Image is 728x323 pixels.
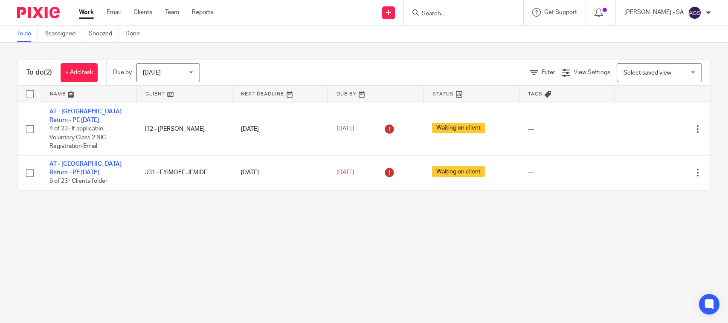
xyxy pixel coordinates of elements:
[143,70,161,76] span: [DATE]
[17,26,38,42] a: To do
[421,10,498,18] input: Search
[624,8,684,17] p: [PERSON_NAME] - SA
[44,26,82,42] a: Reassigned
[232,155,328,190] td: [DATE]
[232,103,328,155] td: [DATE]
[26,68,52,77] h1: To do
[125,26,146,42] a: Done
[336,170,354,176] span: [DATE]
[528,125,606,133] div: ---
[432,166,485,177] span: Waiting on client
[44,69,52,76] span: (2)
[528,92,542,96] span: Tags
[574,69,610,75] span: View Settings
[136,155,232,190] td: J31 - EYIMOFE JEMIDE
[49,109,122,123] a: AT - [GEOGRAPHIC_DATA] Return - PE [DATE]
[49,126,106,149] span: 4 of 23 · If applicable, Voluntary Class 2 NIC Registration Email
[688,6,702,20] img: svg%3E
[192,8,213,17] a: Reports
[432,123,485,133] span: Waiting on client
[133,8,152,17] a: Clients
[89,26,119,42] a: Snoozed
[136,103,232,155] td: I12 - [PERSON_NAME]
[528,168,606,177] div: ---
[336,126,354,132] span: [DATE]
[165,8,179,17] a: Team
[107,8,121,17] a: Email
[17,7,60,18] img: Pixie
[79,8,94,17] a: Work
[624,70,671,76] span: Select saved view
[61,63,98,82] a: + Add task
[544,9,577,15] span: Get Support
[113,68,132,77] p: Due by
[542,69,555,75] span: Filter
[49,161,122,176] a: AT - [GEOGRAPHIC_DATA] Return - PE [DATE]
[49,179,107,185] span: 6 of 23 · Clients folder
